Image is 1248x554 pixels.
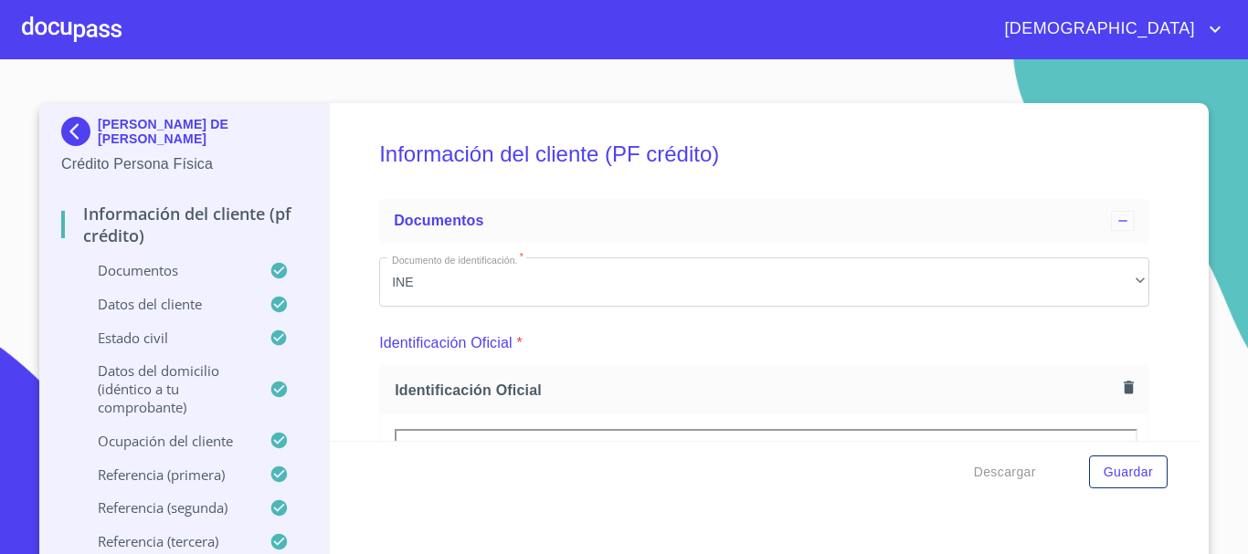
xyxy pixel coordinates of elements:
span: [DEMOGRAPHIC_DATA] [990,15,1204,44]
span: Identificación Oficial [395,381,1116,400]
p: Información del cliente (PF crédito) [61,203,307,246]
p: Datos del cliente [61,295,270,313]
p: Datos del domicilio (idéntico a tu comprobante) [61,361,270,416]
p: Documentos [61,261,270,279]
button: Descargar [967,455,1043,489]
span: Guardar [1104,461,1153,484]
p: Estado Civil [61,329,270,347]
p: Crédito Persona Física [61,153,307,175]
div: INE [379,257,1149,307]
p: Referencia (segunda) [61,498,270,517]
div: Documentos [379,199,1149,243]
button: account of current user [990,15,1226,44]
p: Identificación Oficial [379,332,513,354]
span: Documentos [394,213,483,228]
p: Ocupación del Cliente [61,432,270,450]
span: Descargar [974,461,1036,484]
button: Guardar [1089,455,1168,489]
p: Referencia (tercera) [61,532,270,550]
p: [PERSON_NAME] DE [PERSON_NAME] [98,117,307,146]
p: Referencia (primera) [61,465,270,484]
div: [PERSON_NAME] DE [PERSON_NAME] [61,117,307,153]
h5: Información del cliente (PF crédito) [379,117,1149,192]
img: Docupass spot blue [61,117,98,146]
